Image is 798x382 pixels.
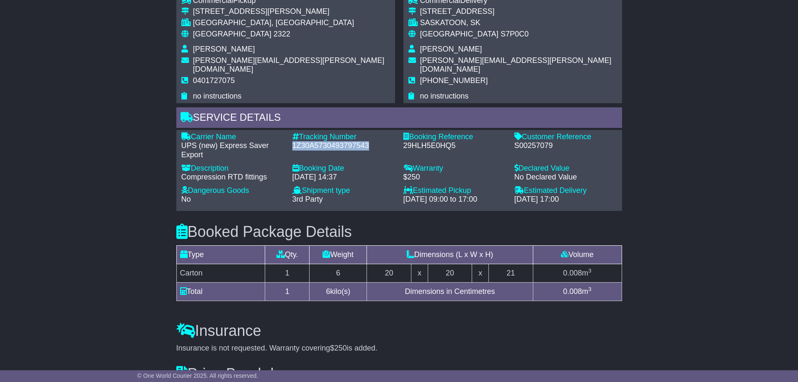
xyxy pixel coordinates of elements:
span: 2322 [274,30,290,38]
td: Type [176,245,265,264]
td: x [411,264,428,282]
span: [GEOGRAPHIC_DATA] [420,30,498,38]
span: © One World Courier 2025. All rights reserved. [137,372,258,379]
span: 0.008 [563,287,582,296]
h3: Booked Package Details [176,223,622,240]
td: 21 [488,264,533,282]
div: [STREET_ADDRESS] [420,7,617,16]
sup: 3 [588,268,591,274]
div: Estimated Delivery [514,186,617,195]
td: kilo(s) [310,282,367,301]
span: [PERSON_NAME] [193,45,255,53]
div: Customer Reference [514,133,617,142]
span: [PERSON_NAME][EMAIL_ADDRESS][PERSON_NAME][DOMAIN_NAME] [420,56,612,74]
div: Declared Value [514,164,617,173]
div: $250 [403,173,506,182]
td: 20 [367,264,411,282]
td: Dimensions in Centimetres [367,282,533,301]
span: S7P0C0 [501,30,529,38]
td: 6 [310,264,367,282]
div: Estimated Pickup [403,186,506,195]
div: [DATE] 17:00 [514,195,617,204]
td: m [533,264,622,282]
div: Booking Date [292,164,395,173]
td: x [472,264,488,282]
div: [DATE] 09:00 to 17:00 [403,195,506,204]
td: Carton [176,264,265,282]
div: Description [181,164,284,173]
span: 0.008 [563,269,582,277]
td: Volume [533,245,622,264]
span: No [181,195,191,203]
sup: 3 [588,286,591,292]
div: Booking Reference [403,133,506,142]
div: S00257079 [514,141,617,151]
td: Weight [310,245,367,264]
span: $250 [330,344,347,352]
div: 1Z30A5730493797543 [292,141,395,151]
div: SASKATOON, SK [420,18,617,28]
div: Warranty [403,164,506,173]
td: 1 [265,264,310,282]
div: Service Details [176,107,622,130]
span: 0401727075 [193,76,235,85]
span: [GEOGRAPHIC_DATA] [193,30,271,38]
span: no instructions [420,92,469,100]
td: 1 [265,282,310,301]
div: Compression RTD fittings [181,173,284,182]
div: Tracking Number [292,133,395,142]
div: No Declared Value [514,173,617,182]
span: no instructions [193,92,242,100]
div: [STREET_ADDRESS][PERSON_NAME] [193,7,390,16]
span: [PERSON_NAME][EMAIL_ADDRESS][PERSON_NAME][DOMAIN_NAME] [193,56,385,74]
div: [GEOGRAPHIC_DATA], [GEOGRAPHIC_DATA] [193,18,390,28]
div: [DATE] 14:37 [292,173,395,182]
td: Qty. [265,245,310,264]
div: Dangerous Goods [181,186,284,195]
div: Carrier Name [181,133,284,142]
span: [PERSON_NAME] [420,45,482,53]
td: m [533,282,622,301]
span: 3rd Party [292,195,323,203]
div: Insurance is not requested. Warranty covering is added. [176,344,622,353]
span: 6 [326,287,330,296]
div: Shipment type [292,186,395,195]
div: 29HLH5E0HQ5 [403,141,506,151]
h3: Insurance [176,322,622,339]
div: UPS (new) Express Saver Export [181,141,284,159]
span: [PHONE_NUMBER] [420,76,488,85]
td: Dimensions (L x W x H) [367,245,533,264]
td: 20 [428,264,472,282]
td: Total [176,282,265,301]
